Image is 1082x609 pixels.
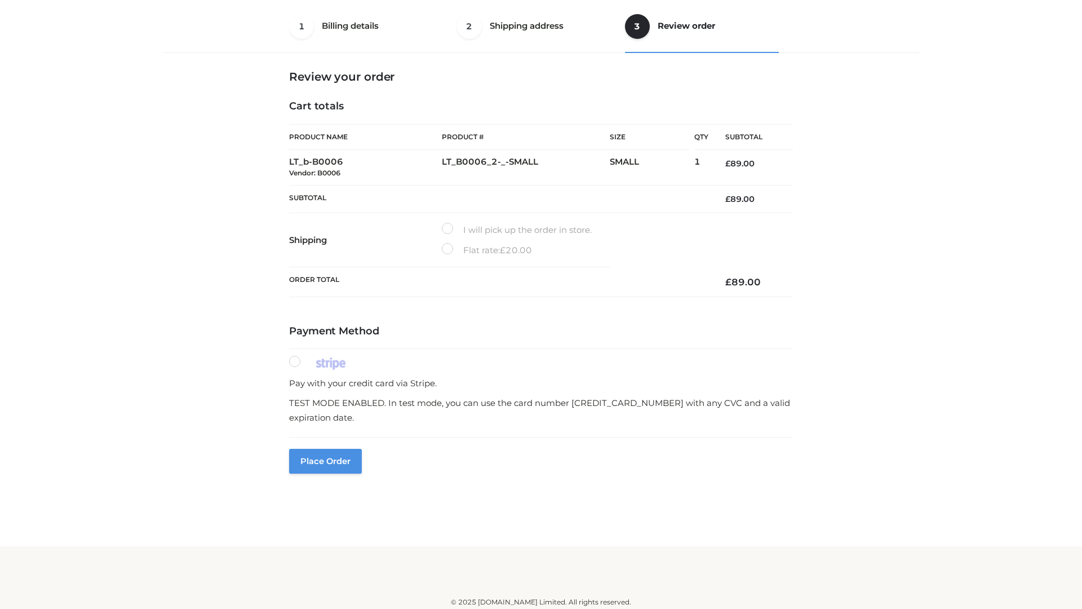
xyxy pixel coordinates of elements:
th: Subtotal [289,185,708,213]
div: © 2025 [DOMAIN_NAME] Limited. All rights reserved. [167,597,915,608]
button: Place order [289,449,362,474]
p: Pay with your credit card via Stripe. [289,376,793,391]
span: £ [500,245,505,255]
label: Flat rate: [442,243,532,258]
bdi: 89.00 [725,194,755,204]
span: £ [725,158,730,169]
h4: Payment Method [289,325,793,338]
h3: Review your order [289,70,793,83]
th: Size [610,125,689,150]
bdi: 89.00 [725,158,755,169]
bdi: 89.00 [725,276,761,288]
th: Product # [442,124,610,150]
bdi: 20.00 [500,245,532,255]
p: TEST MODE ENABLED. In test mode, you can use the card number [CREDIT_CARD_NUMBER] with any CVC an... [289,396,793,425]
span: £ [725,194,730,204]
span: £ [725,276,731,288]
td: LT_B0006_2-_-SMALL [442,150,610,186]
th: Shipping [289,213,442,267]
th: Product Name [289,124,442,150]
h4: Cart totals [289,100,793,113]
th: Order Total [289,267,708,297]
td: LT_b-B0006 [289,150,442,186]
label: I will pick up the order in store. [442,223,592,237]
th: Subtotal [708,125,793,150]
td: SMALL [610,150,694,186]
small: Vendor: B0006 [289,169,340,177]
td: 1 [694,150,708,186]
th: Qty [694,124,708,150]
